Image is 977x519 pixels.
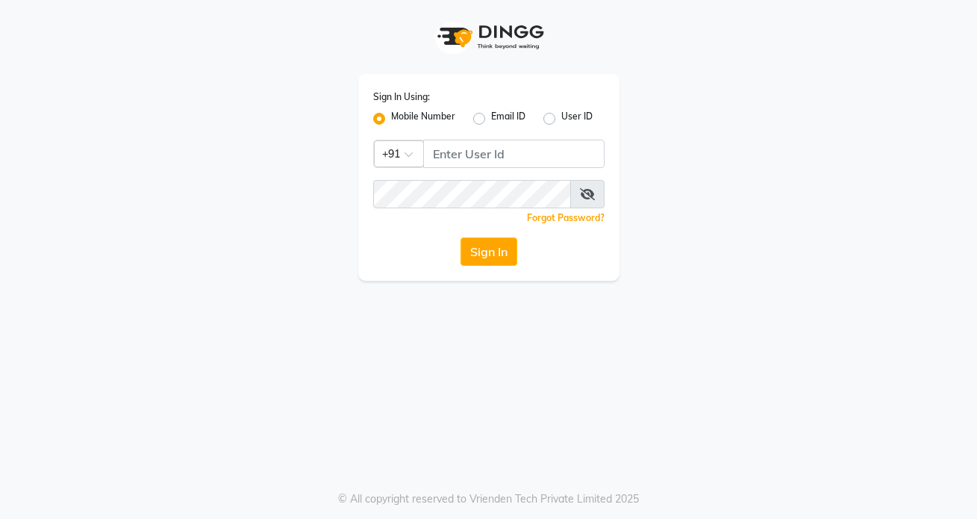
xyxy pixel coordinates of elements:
[373,90,430,104] label: Sign In Using:
[373,180,571,208] input: Username
[461,237,517,266] button: Sign In
[429,15,549,59] img: logo1.svg
[423,140,605,168] input: Username
[391,110,455,128] label: Mobile Number
[561,110,593,128] label: User ID
[527,212,605,223] a: Forgot Password?
[491,110,525,128] label: Email ID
